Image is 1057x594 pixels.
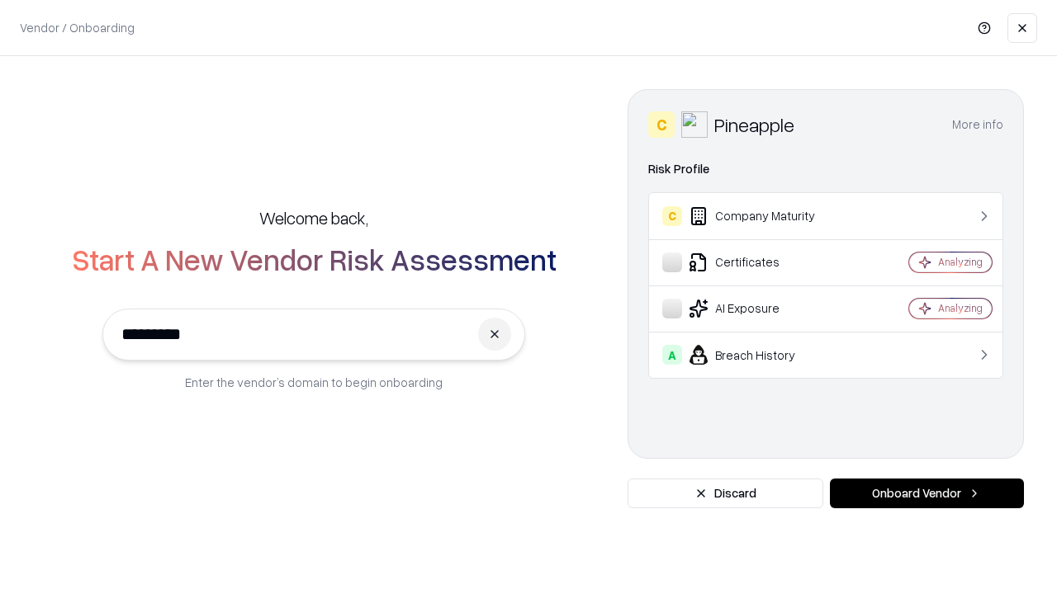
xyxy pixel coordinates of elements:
div: Pineapple [714,111,794,138]
button: More info [952,110,1003,139]
div: Risk Profile [648,159,1003,179]
div: Certificates [662,252,860,272]
p: Enter the vendor’s domain to begin onboarding [185,374,443,391]
div: AI Exposure [662,299,860,318]
div: A [662,345,682,365]
h5: Welcome back, [259,206,368,229]
div: Company Maturity [662,206,860,226]
p: Vendor / Onboarding [20,19,135,36]
div: Breach History [662,345,860,365]
img: Pineapple [681,111,708,138]
button: Onboard Vendor [830,478,1024,508]
h2: Start A New Vendor Risk Assessment [72,243,557,276]
button: Discard [628,478,823,508]
div: C [648,111,675,138]
div: C [662,206,682,226]
div: Analyzing [938,301,983,315]
div: Analyzing [938,255,983,269]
